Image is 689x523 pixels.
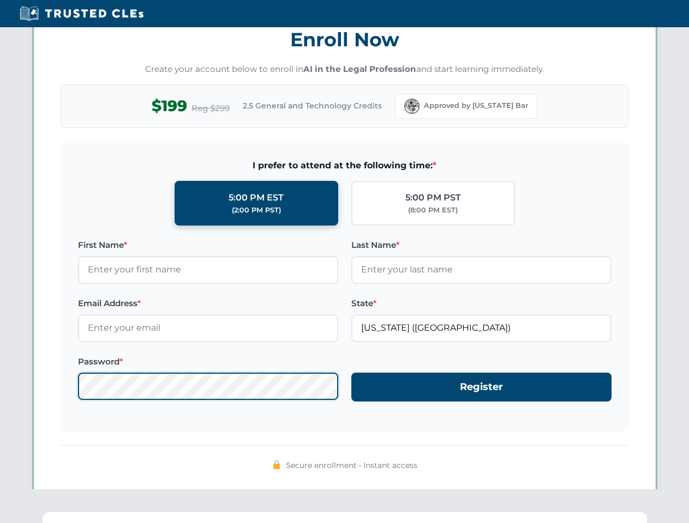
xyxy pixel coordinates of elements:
[229,191,284,205] div: 5:00 PM EST
[404,99,420,114] img: Florida Bar
[78,239,338,252] label: First Name
[272,460,281,469] img: 🔒
[78,355,338,368] label: Password
[78,159,612,173] span: I prefer to attend at the following time:
[303,64,416,74] strong: AI in the Legal Profession
[61,22,629,57] h3: Enroll Now
[78,297,338,310] label: Email Address
[78,314,338,342] input: Enter your email
[424,100,528,111] span: Approved by [US_STATE] Bar
[351,297,612,310] label: State
[78,256,338,283] input: Enter your first name
[351,373,612,402] button: Register
[351,239,612,252] label: Last Name
[16,5,147,22] img: Trusted CLEs
[351,314,612,342] input: Florida (FL)
[152,94,187,118] span: $199
[408,205,458,216] div: (8:00 PM EST)
[286,459,417,471] span: Secure enrollment • Instant access
[405,191,461,205] div: 5:00 PM PST
[232,205,281,216] div: (2:00 PM PST)
[61,63,629,76] p: Create your account below to enroll in and start learning immediately.
[351,256,612,283] input: Enter your last name
[191,102,230,115] span: Reg $299
[243,100,382,112] span: 2.5 General and Technology Credits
